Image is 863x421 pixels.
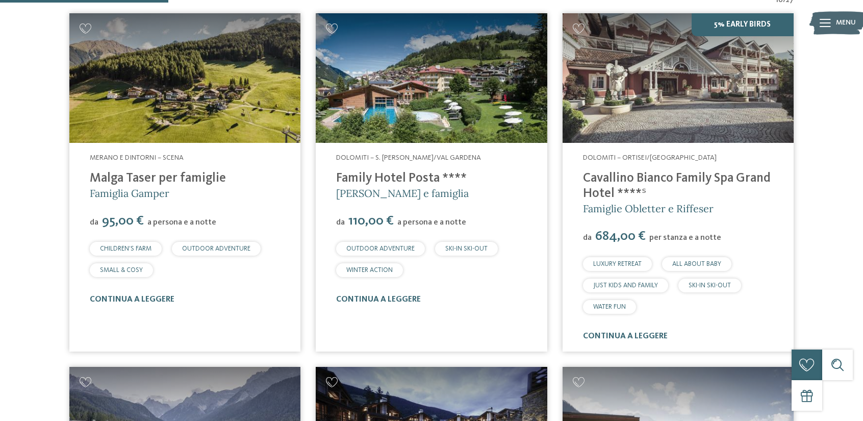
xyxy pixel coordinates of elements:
span: 110,00 € [346,214,396,228]
span: a persona e a notte [147,218,216,227]
span: SKI-IN SKI-OUT [689,282,731,289]
span: Merano e dintorni – Scena [90,154,184,161]
a: continua a leggere [583,332,668,340]
span: LUXURY RETREAT [593,261,642,267]
img: Family Spa Grand Hotel Cavallino Bianco ****ˢ [563,13,794,143]
span: da [583,234,592,242]
span: OUTDOOR ADVENTURE [182,245,250,252]
span: WINTER ACTION [346,267,393,274]
span: per stanza e a notte [649,234,721,242]
img: Cercate un hotel per famiglie? Qui troverete solo i migliori! [69,13,300,143]
span: Dolomiti – Ortisei/[GEOGRAPHIC_DATA] [583,154,717,161]
span: a persona e a notte [397,218,466,227]
span: JUST KIDS AND FAMILY [593,282,658,289]
span: SKI-IN SKI-OUT [445,245,488,252]
a: Malga Taser per famiglie [90,172,226,185]
span: WATER FUN [593,304,626,310]
span: ALL ABOUT BABY [672,261,721,267]
a: Cavallino Bianco Family Spa Grand Hotel ****ˢ [583,172,771,200]
span: 95,00 € [99,214,146,228]
a: Cercate un hotel per famiglie? Qui troverete solo i migliori! [563,13,794,143]
span: CHILDREN’S FARM [100,245,151,252]
span: Famiglia Gamper [90,187,169,200]
span: [PERSON_NAME] e famiglia [336,187,469,200]
a: Family Hotel Posta **** [336,172,467,185]
a: continua a leggere [336,295,421,304]
a: continua a leggere [90,295,174,304]
span: 684,00 € [593,230,648,243]
span: da [336,218,345,227]
span: Famiglie Obletter e Riffeser [583,202,714,215]
span: Dolomiti – S. [PERSON_NAME]/Val Gardena [336,154,481,161]
span: SMALL & COSY [100,267,143,274]
span: da [90,218,98,227]
span: OUTDOOR ADVENTURE [346,245,415,252]
img: Cercate un hotel per famiglie? Qui troverete solo i migliori! [316,13,547,143]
